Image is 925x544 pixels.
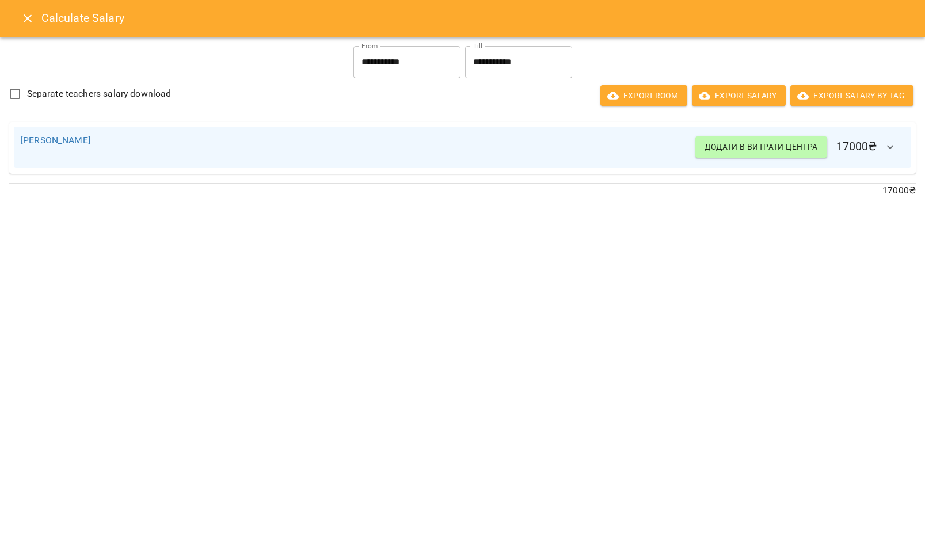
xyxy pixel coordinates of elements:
p: 17000 ₴ [9,184,916,197]
span: Додати в витрати центра [705,140,817,154]
button: Close [14,5,41,32]
span: Export Salary [701,89,776,102]
a: [PERSON_NAME] [21,135,90,146]
span: Export Salary by Tag [800,89,904,102]
button: Export Salary by Tag [790,85,913,106]
button: Додати в витрати центра [695,136,827,157]
button: Export Salary [692,85,786,106]
h6: 17000 ₴ [695,134,904,161]
span: Export room [610,89,678,102]
span: Separate teachers salary download [27,87,172,101]
button: Export room [600,85,687,106]
h6: Calculate Salary [41,9,911,27]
